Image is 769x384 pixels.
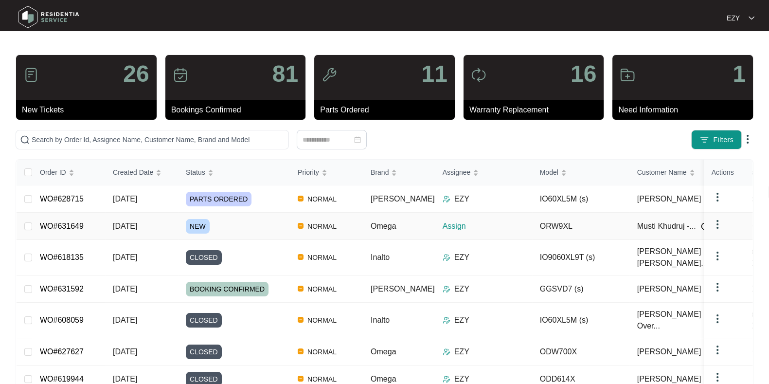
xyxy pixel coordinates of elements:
span: [PERSON_NAME] [PERSON_NAME]... [637,246,714,269]
a: WO#608059 [40,316,84,324]
img: Vercel Logo [298,286,304,292]
img: Vercel Logo [298,254,304,260]
span: [PERSON_NAME] [637,283,701,295]
a: WO#628715 [40,195,84,203]
img: Assigner Icon [443,348,450,356]
img: icon [173,67,188,83]
span: Customer Name [637,167,687,178]
span: [PERSON_NAME] Over... [637,309,714,332]
span: Status [186,167,205,178]
p: EZY [727,13,740,23]
th: Order ID [32,160,105,185]
span: NEW [186,219,210,234]
p: 26 [123,62,149,86]
p: EZY [454,283,469,295]
button: filter iconFilters [691,130,742,149]
span: NORMAL [304,346,340,358]
img: dropdown arrow [712,371,723,383]
span: [DATE] [113,195,137,203]
img: dropdown arrow [712,313,723,325]
img: icon [620,67,635,83]
span: Filters [713,135,733,145]
span: NORMAL [304,252,340,263]
p: Bookings Confirmed [171,104,306,116]
img: search-icon [20,135,30,145]
img: icon [471,67,486,83]
span: Assignee [443,167,471,178]
img: filter icon [699,135,709,145]
td: GGSVD7 (s) [532,275,629,303]
span: Order ID [40,167,66,178]
img: Assigner Icon [443,375,450,383]
th: Priority [290,160,363,185]
span: [PERSON_NAME] [371,195,435,203]
img: Assigner Icon [443,285,450,293]
td: ORW9XL [532,213,629,240]
a: WO#627627 [40,347,84,356]
img: Vercel Logo [298,376,304,382]
p: Parts Ordered [320,104,455,116]
span: Created Date [113,167,153,178]
p: EZY [454,193,469,205]
img: Info icon [701,222,709,230]
p: Warranty Replacement [469,104,604,116]
span: [PERSON_NAME] [637,346,701,358]
img: Assigner Icon [443,195,450,203]
p: 1 [733,62,746,86]
span: [DATE] [113,285,137,293]
span: [DATE] [113,316,137,324]
p: EZY [454,314,469,326]
img: dropdown arrow [749,16,754,20]
th: Actions [704,160,752,185]
td: IO60XL5M (s) [532,185,629,213]
span: [DATE] [113,347,137,356]
span: CLOSED [186,250,222,265]
img: dropdown arrow [712,250,723,262]
th: Brand [363,160,435,185]
a: WO#631592 [40,285,84,293]
img: icon [322,67,337,83]
span: Model [540,167,558,178]
img: dropdown arrow [742,133,753,145]
a: WO#619944 [40,375,84,383]
td: IO9060XL9T (s) [532,240,629,275]
span: [PERSON_NAME] [371,285,435,293]
img: dropdown arrow [712,281,723,293]
span: Priority [298,167,319,178]
p: New Tickets [22,104,157,116]
span: NORMAL [304,283,340,295]
th: Assignee [435,160,532,185]
span: BOOKING CONFIRMED [186,282,268,296]
td: IO60XL5M (s) [532,303,629,338]
p: Need Information [618,104,753,116]
span: [DATE] [113,253,137,261]
img: residentia service logo [15,2,83,32]
img: dropdown arrow [712,191,723,203]
p: 11 [421,62,447,86]
span: Musti Khudruj -... [637,220,696,232]
img: dropdown arrow [712,219,723,230]
img: Vercel Logo [298,317,304,323]
th: Status [178,160,290,185]
span: CLOSED [186,345,222,359]
img: dropdown arrow [712,344,723,356]
th: Created Date [105,160,178,185]
img: Assigner Icon [443,316,450,324]
span: NORMAL [304,220,340,232]
p: EZY [454,252,469,263]
span: Omega [371,375,396,383]
a: WO#618135 [40,253,84,261]
img: Vercel Logo [298,348,304,354]
span: [DATE] [113,222,137,230]
img: icon [23,67,39,83]
span: Inalto [371,316,390,324]
p: 81 [272,62,298,86]
a: WO#631649 [40,222,84,230]
td: ODW700X [532,338,629,366]
span: Omega [371,347,396,356]
th: Customer Name [629,160,727,185]
span: Inalto [371,253,390,261]
img: Assigner Icon [443,254,450,261]
th: Model [532,160,629,185]
span: [PERSON_NAME] [637,193,701,205]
